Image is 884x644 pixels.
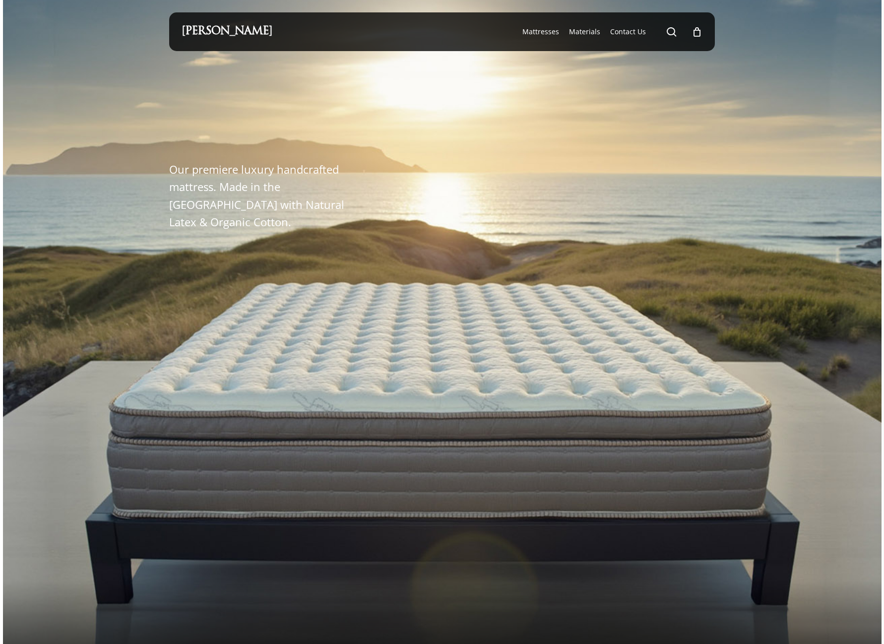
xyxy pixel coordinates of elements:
[522,27,559,36] span: Mattresses
[182,26,272,37] a: [PERSON_NAME]
[517,12,702,51] nav: Main Menu
[522,27,559,37] a: Mattresses
[569,27,600,36] span: Materials
[569,27,600,37] a: Materials
[169,119,397,149] h1: The Windsor
[610,27,646,36] span: Contact Us
[610,27,646,37] a: Contact Us
[169,161,355,231] p: Our premiere luxury handcrafted mattress. Made in the [GEOGRAPHIC_DATA] with Natural Latex & Orga...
